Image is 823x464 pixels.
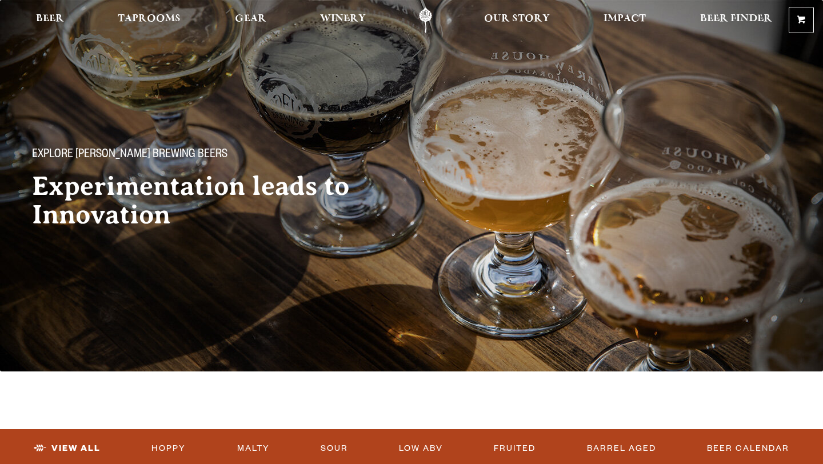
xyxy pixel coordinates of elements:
[700,14,772,23] span: Beer Finder
[316,435,353,462] a: Sour
[227,7,274,33] a: Gear
[702,435,794,462] a: Beer Calendar
[147,435,190,462] a: Hoppy
[394,435,448,462] a: Low ABV
[477,7,557,33] a: Our Story
[36,14,64,23] span: Beer
[484,14,550,23] span: Our Story
[489,435,540,462] a: Fruited
[118,14,181,23] span: Taprooms
[604,14,646,23] span: Impact
[29,435,105,462] a: View All
[313,7,373,33] a: Winery
[32,172,389,229] h2: Experimentation leads to Innovation
[404,7,447,33] a: Odell Home
[233,435,274,462] a: Malty
[235,14,266,23] span: Gear
[32,148,227,163] span: Explore [PERSON_NAME] Brewing Beers
[29,7,71,33] a: Beer
[582,435,661,462] a: Barrel Aged
[596,7,653,33] a: Impact
[693,7,780,33] a: Beer Finder
[110,7,188,33] a: Taprooms
[320,14,366,23] span: Winery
